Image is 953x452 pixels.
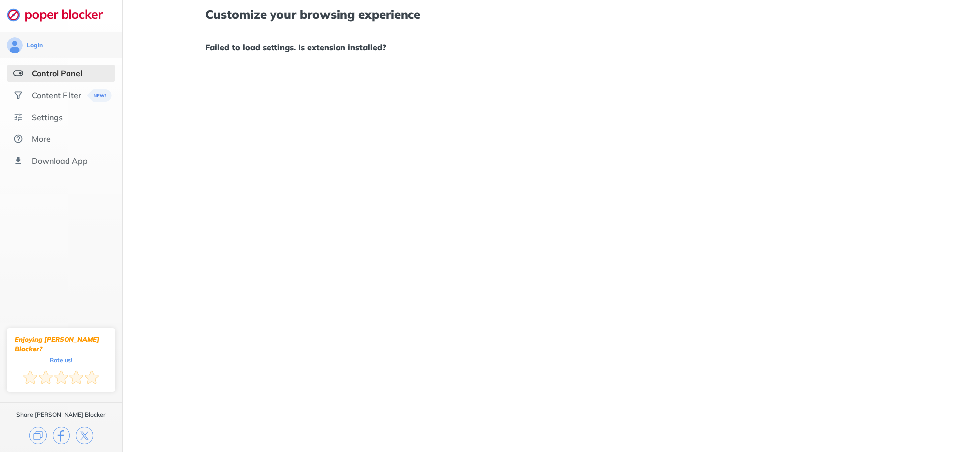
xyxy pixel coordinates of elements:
[15,335,107,354] div: Enjoying [PERSON_NAME] Blocker?
[13,68,23,78] img: features-selected.svg
[7,8,114,22] img: logo-webpage.svg
[13,112,23,122] img: settings.svg
[205,8,870,21] h1: Customize your browsing experience
[27,41,43,49] div: Login
[87,89,112,102] img: menuBanner.svg
[29,427,47,444] img: copy.svg
[13,90,23,100] img: social.svg
[32,156,88,166] div: Download App
[76,427,93,444] img: x.svg
[53,427,70,444] img: facebook.svg
[32,90,81,100] div: Content Filter
[32,68,82,78] div: Control Panel
[16,411,106,419] div: Share [PERSON_NAME] Blocker
[32,112,63,122] div: Settings
[50,358,72,362] div: Rate us!
[205,41,870,54] h1: Failed to load settings. Is extension installed?
[32,134,51,144] div: More
[13,134,23,144] img: about.svg
[13,156,23,166] img: download-app.svg
[7,37,23,53] img: avatar.svg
